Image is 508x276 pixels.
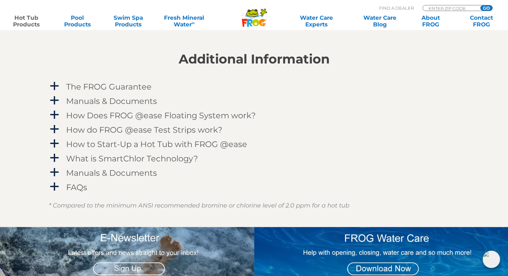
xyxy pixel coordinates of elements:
a: Hot TubProducts [7,14,46,28]
span: a [49,110,59,120]
span: a [49,81,59,91]
input: GO [480,5,492,11]
h4: How to Start-Up a Hot Tub with FROG @ease [66,140,247,149]
span: a [49,182,59,192]
a: a Manuals & Documents [49,95,460,107]
a: a What is SmartChlor Technology? [49,152,460,165]
a: a Manuals & Documents [49,167,460,179]
a: PoolProducts [57,14,97,28]
h4: What is SmartChlor Technology? [66,154,198,163]
p: Find A Dealer [379,5,414,11]
span: a [49,153,59,163]
sup: ∞ [191,20,194,25]
img: openIcon [483,251,500,268]
a: Water CareBlog [360,14,399,28]
a: a The FROG Guarantee [49,81,460,93]
span: a [49,96,59,106]
a: Swim SpaProducts [109,14,148,28]
a: a How Does FROG @ease Floating System work? [49,109,460,122]
a: Fresh MineralWater∞ [159,14,209,28]
span: a [49,139,59,149]
a: a FAQs [49,181,460,193]
a: AboutFROG [411,14,450,28]
h4: Manuals & Documents [66,168,157,177]
h2: Additional Information [49,52,460,66]
a: a How do FROG @ease Test Strips work? [49,124,460,136]
h4: How do FROG @ease Test Strips work? [66,125,222,134]
h4: The FROG Guarantee [66,82,152,91]
input: Zip Code Form [428,5,473,11]
a: Water CareExperts [284,14,349,28]
h4: How Does FROG @ease Floating System work? [66,111,256,120]
h4: Manuals & Documents [66,97,157,106]
a: ContactFROG [462,14,501,28]
em: * Compared to the minimum ANSI recommended bromine or chlorine level of 2.0 ppm for a hot tub [49,202,349,209]
span: a [49,124,59,134]
span: a [49,167,59,177]
h4: FAQs [66,183,87,192]
a: a How to Start-Up a Hot Tub with FROG @ease [49,138,460,150]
